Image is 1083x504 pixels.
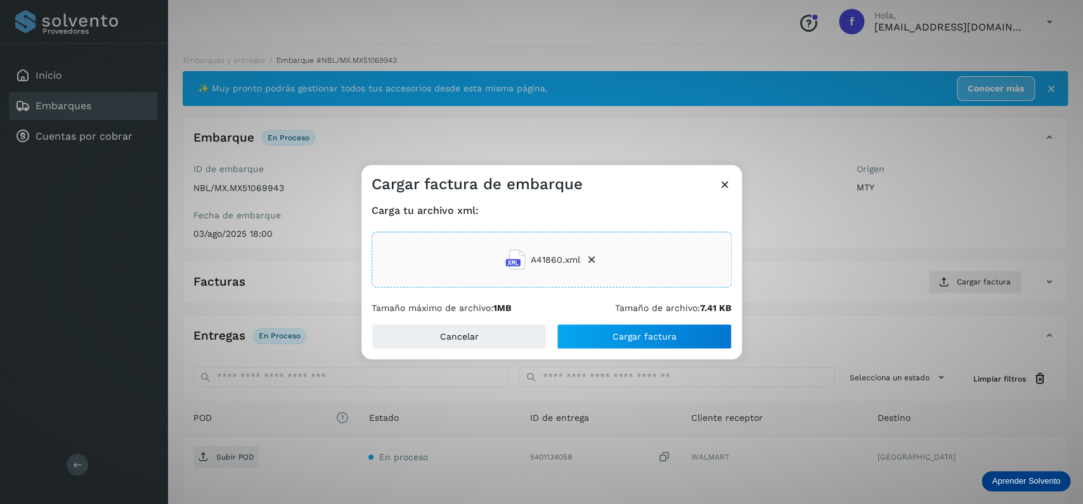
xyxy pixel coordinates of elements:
[493,303,512,313] b: 1MB
[992,476,1060,486] p: Aprender Solvento
[372,204,732,216] h4: Carga tu archivo xml:
[557,324,732,349] button: Cargar factura
[615,303,732,314] p: Tamaño de archivo:
[372,303,512,314] p: Tamaño máximo de archivo:
[531,253,580,267] span: A41860.xml
[372,324,547,349] button: Cancelar
[700,303,732,313] b: 7.41 KB
[982,471,1070,491] div: Aprender Solvento
[372,175,583,194] h3: Cargar factura de embarque
[613,332,677,341] span: Cargar factura
[440,332,479,341] span: Cancelar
